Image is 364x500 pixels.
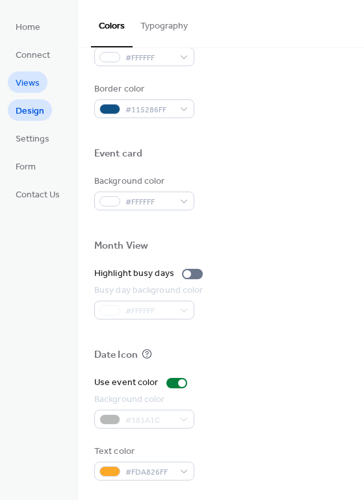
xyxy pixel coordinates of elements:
[16,160,36,174] span: Form
[16,49,50,62] span: Connect
[94,147,142,161] div: Event card
[94,445,192,458] div: Text color
[94,284,203,297] div: Busy day background color
[8,155,44,177] a: Form
[8,99,52,121] a: Design
[8,127,57,149] a: Settings
[94,349,138,362] div: Date Icon
[94,82,192,96] div: Border color
[125,103,174,117] span: #115286FF
[94,267,174,281] div: Highlight busy days
[94,393,192,406] div: Background color
[94,376,159,390] div: Use event color
[8,183,68,205] a: Contact Us
[16,21,40,34] span: Home
[8,44,58,65] a: Connect
[94,175,192,188] div: Background color
[125,51,174,65] span: #FFFFFF
[16,132,49,146] span: Settings
[8,71,47,93] a: Views
[8,16,48,37] a: Home
[125,466,174,479] span: #FDA826FF
[125,195,174,209] span: #FFFFFF
[94,240,148,253] div: Month View
[16,105,44,118] span: Design
[16,77,40,90] span: Views
[16,188,60,202] span: Contact Us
